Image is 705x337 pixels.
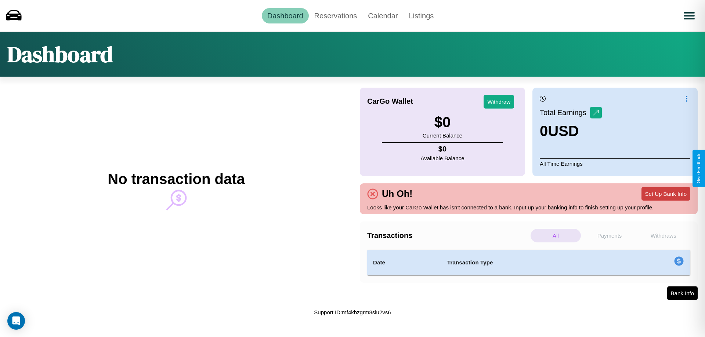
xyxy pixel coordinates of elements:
[367,97,413,106] h4: CarGo Wallet
[585,229,635,242] p: Payments
[540,123,602,139] h3: 0 USD
[638,229,688,242] p: Withdraws
[403,8,439,23] a: Listings
[484,95,514,109] button: Withdraw
[314,307,391,317] p: Support ID: mf4kbzgrm8siu2vs6
[423,114,462,131] h3: $ 0
[421,153,464,163] p: Available Balance
[540,158,690,169] p: All Time Earnings
[7,39,113,69] h1: Dashboard
[421,145,464,153] h4: $ 0
[423,131,462,140] p: Current Balance
[447,258,614,267] h4: Transaction Type
[367,231,529,240] h4: Transactions
[540,106,590,119] p: Total Earnings
[531,229,581,242] p: All
[362,8,403,23] a: Calendar
[367,250,690,275] table: simple table
[373,258,435,267] h4: Date
[367,202,690,212] p: Looks like your CarGo Wallet has isn't connected to a bank. Input up your banking info to finish ...
[679,6,699,26] button: Open menu
[696,154,701,183] div: Give Feedback
[262,8,309,23] a: Dashboard
[667,286,698,300] button: Bank Info
[108,171,245,187] h2: No transaction data
[309,8,363,23] a: Reservations
[378,188,416,199] h4: Uh Oh!
[7,312,25,330] div: Open Intercom Messenger
[641,187,690,201] button: Set Up Bank Info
